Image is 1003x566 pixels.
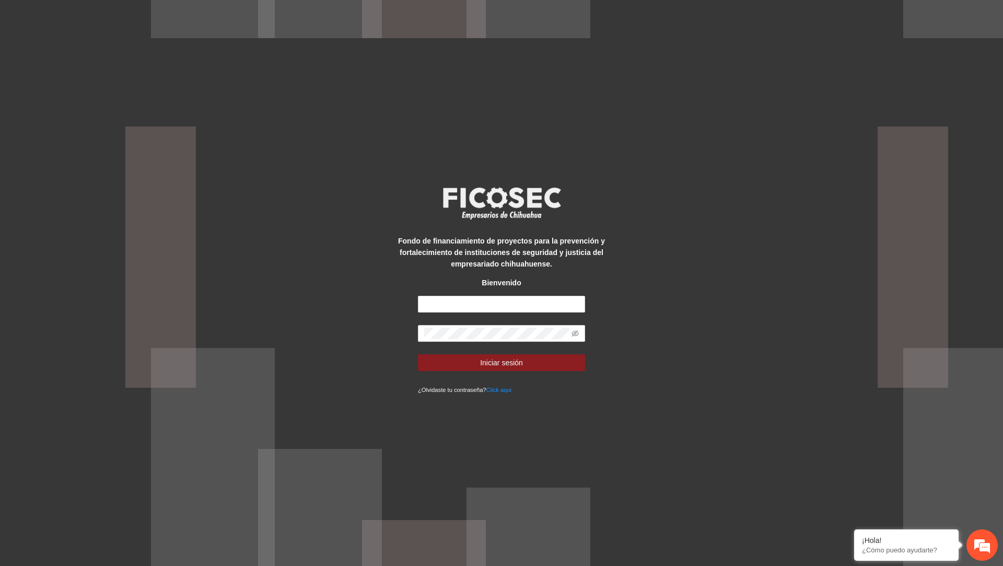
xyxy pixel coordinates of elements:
p: ¿Cómo puedo ayudarte? [862,546,951,554]
strong: Bienvenido [482,279,521,287]
small: ¿Olvidaste tu contraseña? [418,387,511,393]
span: eye-invisible [572,330,579,337]
img: logo [436,184,567,223]
button: Iniciar sesión [418,354,585,371]
div: ¡Hola! [862,536,951,545]
a: Click aqui [486,387,512,393]
strong: Fondo de financiamiento de proyectos para la prevención y fortalecimiento de instituciones de seg... [398,237,605,268]
span: Iniciar sesión [480,357,523,368]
